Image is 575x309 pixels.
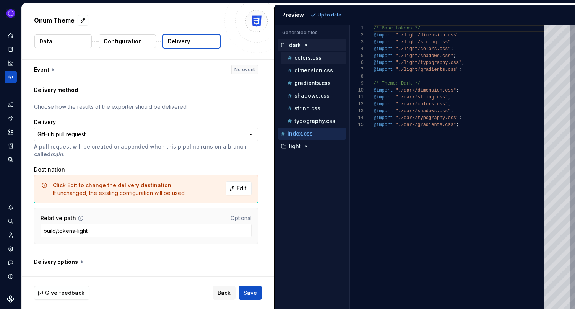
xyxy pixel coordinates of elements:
[5,43,17,56] div: Documentation
[374,88,393,93] span: @import
[448,95,450,100] span: ;
[5,71,17,83] a: Code automation
[350,25,364,32] div: 1
[350,94,364,101] div: 11
[350,39,364,46] div: 3
[350,73,364,80] div: 8
[5,140,17,152] a: Storybook stories
[395,95,448,100] span: "./dark/string.css"
[456,122,459,128] span: ;
[395,115,459,121] span: "./dark/typography.css"
[374,115,393,121] span: @import
[350,108,364,114] div: 13
[289,42,301,48] p: dark
[374,67,393,72] span: @import
[281,117,346,125] button: typography.css
[5,215,17,227] button: Search ⌘K
[459,115,461,121] span: ;
[6,9,15,18] img: 868fd657-9a6c-419b-b302-5d6615f36a2c.png
[350,46,364,52] div: 4
[450,39,453,45] span: ;
[459,33,461,38] span: ;
[395,33,459,38] span: "./light/dimension.css"
[395,53,453,59] span: "./light/shadows.css"
[448,101,450,107] span: ;
[231,215,252,221] span: Optional
[34,286,89,300] button: Give feedback
[218,289,231,297] span: Back
[213,286,236,300] button: Back
[34,143,258,158] p: A pull request will be created or appended when this pipeline runs on a branch called .
[5,243,17,255] a: Settings
[294,67,333,74] p: dimension.css
[350,87,364,94] div: 10
[374,101,393,107] span: @import
[456,88,459,93] span: ;
[281,79,346,87] button: gradients.css
[374,26,420,31] span: /* Base tokens */
[34,34,92,48] button: Data
[5,229,17,241] a: Invite team
[282,11,304,19] div: Preview
[282,29,342,36] p: Generated files
[226,181,252,195] button: Edit
[281,92,346,100] button: shadows.css
[350,114,364,121] div: 14
[104,38,142,45] p: Configuration
[239,286,262,300] button: Save
[289,143,301,149] p: light
[5,201,17,214] button: Notifications
[53,182,171,188] span: Click Edit to change the delivery destination
[450,108,453,114] span: ;
[350,52,364,59] div: 5
[294,80,331,86] p: gradients.css
[374,95,393,100] span: @import
[5,112,17,124] a: Components
[34,166,65,173] label: Destination
[45,289,84,297] span: Give feedback
[395,67,459,72] span: "./light/gradients.css"
[39,38,52,45] p: Data
[278,129,346,138] button: index.css
[5,57,17,69] div: Analytics
[168,38,190,45] p: Delivery
[34,118,56,126] label: Delivery
[5,154,17,166] a: Data sources
[5,29,17,42] a: Home
[5,98,17,111] a: Design tokens
[350,80,364,87] div: 9
[395,60,461,65] span: "./light/typography.css"
[34,103,258,111] p: Choose how the results of the exporter should be delivered.
[7,295,15,303] svg: Supernova Logo
[41,214,76,222] label: Relative path
[278,142,346,150] button: light
[374,39,393,45] span: @import
[53,181,186,197] div: If unchanged, the existing configuration will be used.
[374,33,393,38] span: @import
[395,101,448,107] span: "./dark/colors.css"
[294,118,335,124] p: typography.css
[374,60,393,65] span: @import
[350,66,364,73] div: 7
[278,41,346,49] button: dark
[5,257,17,269] div: Contact support
[5,126,17,138] div: Assets
[374,81,420,86] span: /* Theme: Dark */
[374,122,393,128] span: @import
[350,32,364,39] div: 2
[350,101,364,108] div: 12
[395,46,450,52] span: "./light/colors.css"
[395,88,456,93] span: "./dark/dimension.css"
[453,53,456,59] span: ;
[374,53,393,59] span: @import
[281,54,346,62] button: colors.css
[162,34,221,49] button: Delivery
[294,105,320,111] p: string.css
[318,12,341,18] p: Up to date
